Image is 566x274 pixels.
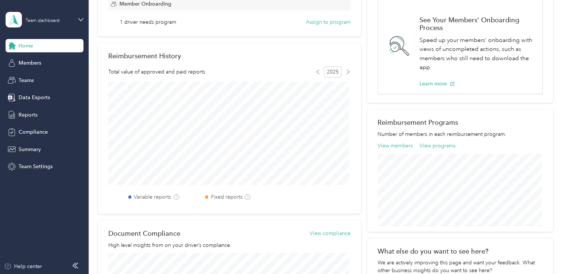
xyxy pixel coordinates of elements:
span: Members [19,59,41,67]
h1: See Your Members' Onboarding Process [419,16,534,32]
span: Data Exports [19,94,50,101]
span: Home [19,42,33,50]
p: Number of members in each reimbursement program. [378,130,543,138]
button: Help center [4,262,42,270]
button: View programs [419,142,455,150]
button: Assign to program [306,18,351,26]
span: Total value of approved and paid reports [108,68,205,76]
iframe: Everlance-gr Chat Button Frame [524,232,566,274]
h2: Reimbursement History [108,52,181,60]
span: Reports [19,111,37,119]
button: View members [378,142,413,150]
label: Variable reports [134,193,171,201]
p: High level insights from on your driver’s compliance. [108,241,351,249]
div: Team dashboard [26,19,60,23]
span: Team Settings [19,163,53,170]
h2: Document Compliance [108,229,180,237]
button: Learn more [419,80,455,88]
button: View compliance [310,229,351,237]
span: 1 driver needs program [120,18,176,26]
span: Compliance [19,128,48,136]
span: Teams [19,76,34,84]
span: Summary [19,146,41,153]
h2: Reimbursement Programs [378,118,543,126]
p: Speed up your members' onboarding with views of uncompleted actions, such as members who still ne... [419,36,534,72]
label: Fixed reports [211,193,242,201]
span: 2025 [324,66,342,78]
div: What else do you want to see here? [378,247,543,255]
